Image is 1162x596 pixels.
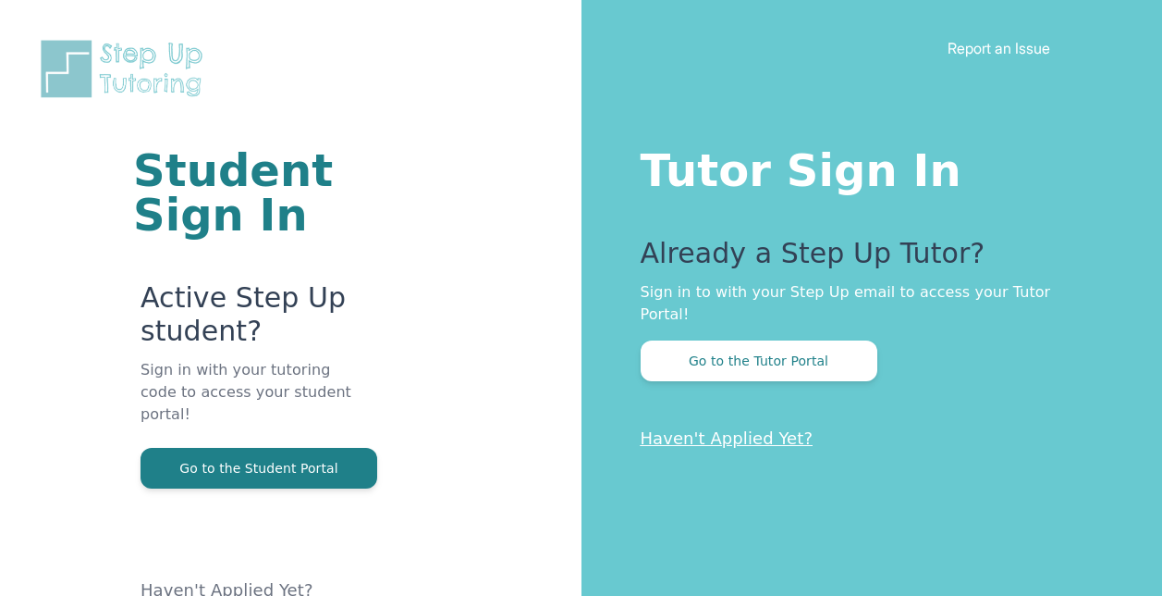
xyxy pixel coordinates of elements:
[641,141,1089,192] h1: Tutor Sign In
[948,39,1050,57] a: Report an Issue
[133,148,360,237] h1: Student Sign In
[37,37,214,101] img: Step Up Tutoring horizontal logo
[641,237,1089,281] p: Already a Step Up Tutor?
[141,448,377,489] button: Go to the Student Portal
[141,359,360,448] p: Sign in with your tutoring code to access your student portal!
[141,459,377,477] a: Go to the Student Portal
[641,352,877,369] a: Go to the Tutor Portal
[641,341,877,381] button: Go to the Tutor Portal
[641,428,813,448] a: Haven't Applied Yet?
[141,281,360,359] p: Active Step Up student?
[641,281,1089,326] p: Sign in to with your Step Up email to access your Tutor Portal!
